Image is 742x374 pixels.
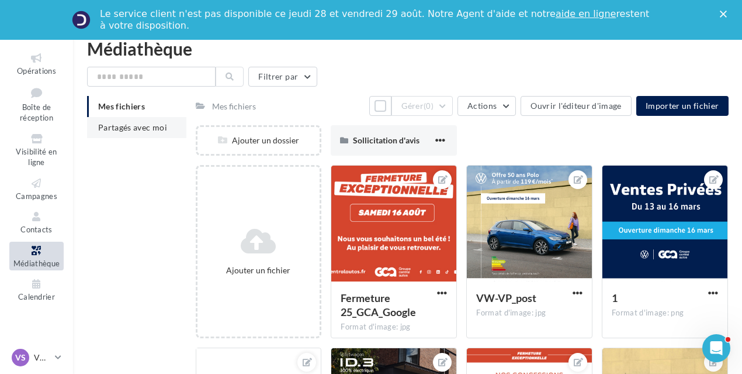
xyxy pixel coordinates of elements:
button: Actions [457,96,516,116]
span: Sollicitation d'avis [353,135,419,145]
div: Format d'image: jpg [341,322,447,332]
span: Fermeture 25_GCA_Google [341,291,416,318]
div: Format d'image: png [612,308,718,318]
a: Opérations [9,49,64,78]
button: Filtrer par [248,67,317,87]
iframe: Intercom live chat [702,334,730,362]
div: Ajouter un fichier [202,265,315,276]
span: Boîte de réception [20,102,53,123]
div: Médiathèque [87,40,728,57]
span: VW-VP_post [476,291,536,304]
a: VS VW St-Fons [9,346,64,369]
a: Contacts [9,208,64,236]
span: Importer un fichier [646,101,719,111]
a: Boîte de réception [9,83,64,125]
span: Contacts [20,225,53,234]
a: aide en ligne [556,8,616,19]
span: Médiathèque [13,259,60,268]
span: Mes fichiers [98,101,145,111]
a: Calendrier [9,275,64,304]
span: (0) [424,101,434,111]
span: 1 [612,291,618,304]
button: Gérer(0) [391,96,453,116]
button: Ouvrir l'éditeur d'image [521,96,631,116]
span: Campagnes [16,191,57,201]
a: Médiathèque [9,242,64,270]
div: Ajouter un dossier [197,135,320,146]
span: Partagés avec moi [98,122,167,132]
button: Importer un fichier [636,96,729,116]
span: VS [15,352,26,363]
a: PLV et print personnalisable [9,309,64,360]
img: Profile image for Service-Client [72,11,91,29]
div: Le service client n'est pas disponible ce jeudi 28 et vendredi 29 août. Notre Agent d'aide et not... [100,8,651,32]
div: Format d'image: jpg [476,308,582,318]
span: Visibilité en ligne [16,147,57,167]
a: Campagnes [9,174,64,203]
p: VW St-Fons [34,352,50,363]
span: Opérations [17,66,56,76]
div: Fermer [720,11,731,18]
span: Actions [467,101,497,111]
div: Mes fichiers [212,101,256,112]
a: Visibilité en ligne [9,130,64,170]
span: Calendrier [18,292,55,301]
